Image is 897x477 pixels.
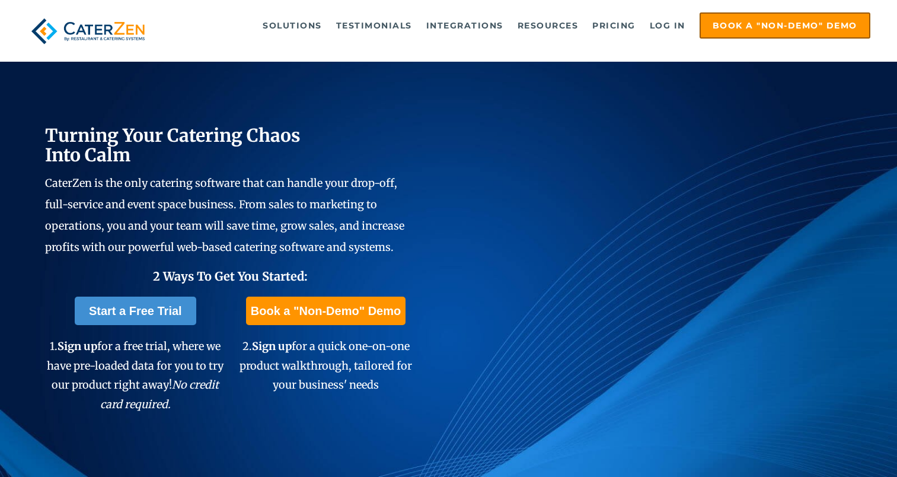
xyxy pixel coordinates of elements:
[47,339,224,411] span: 1. for a free trial, where we have pre-loaded data for you to try our product right away!
[240,339,412,392] span: 2. for a quick one-on-one product walkthrough, tailored for your business' needs
[100,378,219,411] em: No credit card required.
[330,14,418,37] a: Testimonials
[252,339,292,353] span: Sign up
[153,269,308,284] span: 2 Ways To Get You Started:
[586,14,641,37] a: Pricing
[45,124,301,166] span: Turning Your Catering Chaos Into Calm
[27,12,149,50] img: caterzen
[171,12,870,39] div: Navigation Menu
[420,14,509,37] a: Integrations
[45,176,404,254] span: CaterZen is the only catering software that can handle your drop-off, full-service and event spac...
[512,14,585,37] a: Resources
[58,339,97,353] span: Sign up
[700,12,870,39] a: Book a "Non-Demo" Demo
[644,14,691,37] a: Log in
[246,297,406,325] a: Book a "Non-Demo" Demo
[75,297,196,325] a: Start a Free Trial
[257,14,328,37] a: Solutions
[791,431,884,464] iframe: Help widget launcher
